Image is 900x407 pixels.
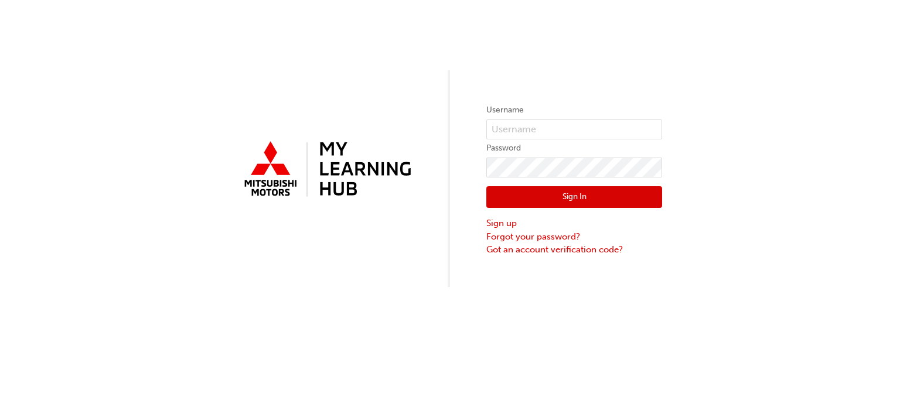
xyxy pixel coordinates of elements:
input: Username [486,119,662,139]
label: Username [486,103,662,117]
a: Got an account verification code? [486,243,662,256]
a: Sign up [486,217,662,230]
button: Sign In [486,186,662,208]
label: Password [486,141,662,155]
img: mmal [238,136,414,203]
a: Forgot your password? [486,230,662,244]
